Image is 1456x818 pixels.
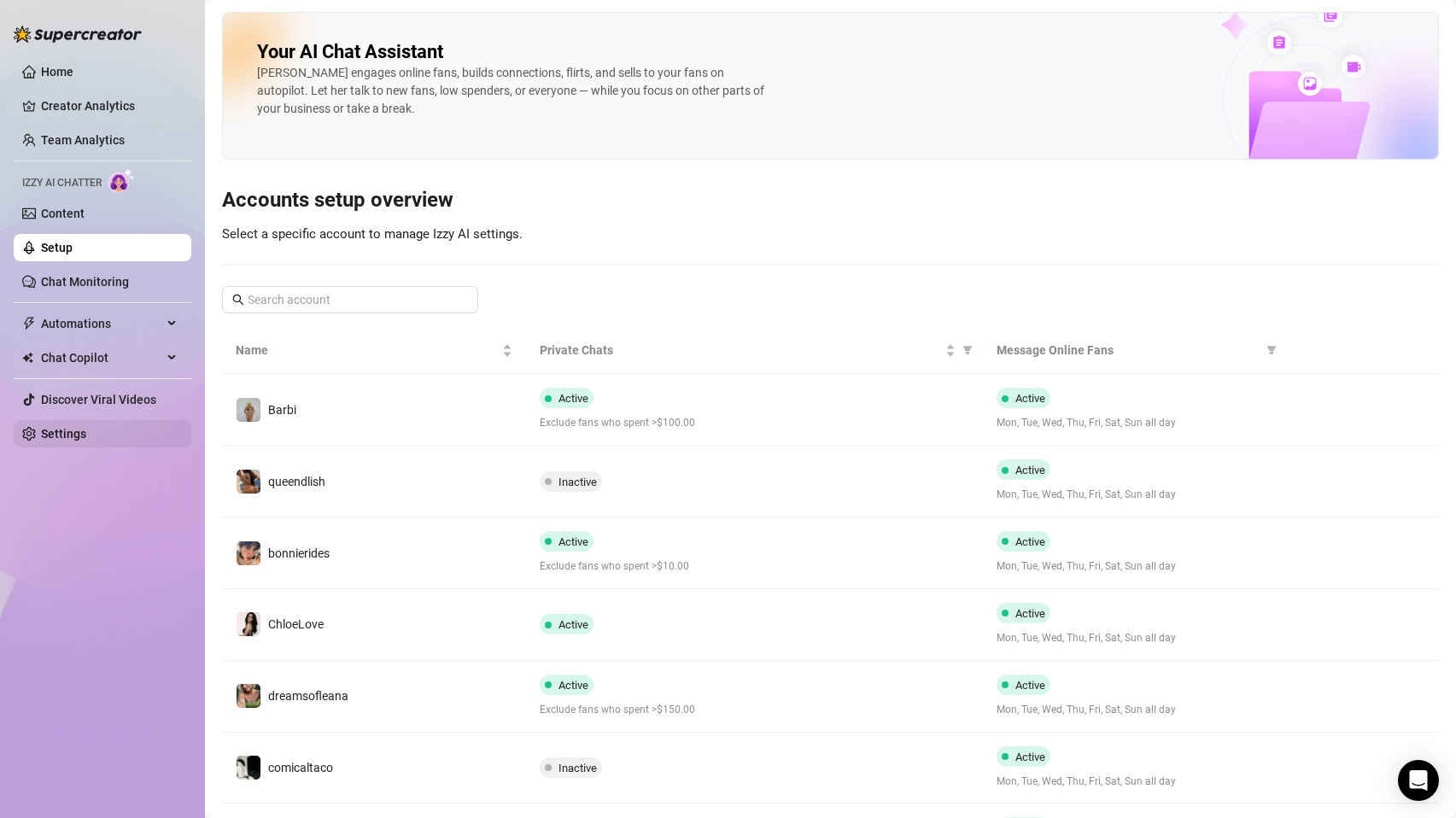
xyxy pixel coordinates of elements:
[1308,690,1320,702] span: right
[268,475,325,488] span: queendlish
[237,756,260,780] img: comicaltaco
[41,344,162,371] span: Chat Copilot
[1015,535,1045,548] span: Active
[997,702,1273,718] span: Mon, Tue, Wed, Thu, Fri, Sat, Sun all day
[41,393,156,406] a: Discover Viral Videos
[14,26,142,43] img: logo-BBDzfeDw.svg
[1308,618,1320,630] span: right
[1266,345,1277,355] span: filter
[268,403,296,417] span: Barbi
[962,345,973,355] span: filter
[558,476,597,488] span: Inactive
[237,541,260,565] img: bonnierides
[997,341,1260,359] span: Message Online Fans
[997,558,1273,575] span: Mon, Tue, Wed, Thu, Fri, Sat, Sun all day
[1398,760,1439,801] div: Open Intercom Messenger
[1308,404,1320,416] span: right
[41,133,125,147] a: Team Analytics
[540,558,968,575] span: Exclude fans who spent >$10.00
[237,612,260,636] img: ChloeLove
[1263,337,1280,363] span: filter
[41,427,86,441] a: Settings
[1301,396,1328,424] button: right
[22,175,102,191] span: Izzy AI Chatter
[1015,751,1045,763] span: Active
[997,774,1273,790] span: Mon, Tue, Wed, Thu, Fri, Sat, Sun all day
[41,65,73,79] a: Home
[1301,540,1328,567] button: right
[1015,607,1045,620] span: Active
[268,689,348,703] span: dreamsofleana
[558,679,588,692] span: Active
[1308,547,1320,559] span: right
[232,294,244,306] span: search
[237,684,260,708] img: dreamsofleana
[1015,464,1045,476] span: Active
[997,415,1273,431] span: Mon, Tue, Wed, Thu, Fri, Sat, Sun all day
[1301,682,1328,710] button: right
[41,275,129,289] a: Chat Monitoring
[959,337,976,363] span: filter
[540,415,968,431] span: Exclude fans who spent >$100.00
[1308,762,1320,774] span: right
[257,40,443,64] h2: Your AI Chat Assistant
[558,535,588,548] span: Active
[268,761,333,774] span: comicaltaco
[1301,468,1328,495] button: right
[237,470,260,494] img: queendlish
[268,617,324,631] span: ChloeLove
[540,702,968,718] span: Exclude fans who spent >$150.00
[41,241,73,254] a: Setup
[22,317,36,330] span: thunderbolt
[1015,392,1045,405] span: Active
[41,207,85,220] a: Content
[41,92,178,120] a: Creator Analytics
[1308,476,1320,488] span: right
[222,327,526,374] th: Name
[558,618,588,631] span: Active
[22,352,33,364] img: Chat Copilot
[237,398,260,422] img: Barbi
[526,327,982,374] th: Private Chats
[558,762,597,774] span: Inactive
[1301,754,1328,781] button: right
[997,487,1273,503] span: Mon, Tue, Wed, Thu, Fri, Sat, Sun all day
[248,290,454,309] input: Search account
[236,341,499,359] span: Name
[558,392,588,405] span: Active
[257,64,769,118] div: [PERSON_NAME] engages online fans, builds connections, flirts, and sells to your fans on autopilo...
[222,226,523,242] span: Select a specific account to manage Izzy AI settings.
[108,168,135,193] img: AI Chatter
[997,630,1273,646] span: Mon, Tue, Wed, Thu, Fri, Sat, Sun all day
[41,310,162,337] span: Automations
[1015,679,1045,692] span: Active
[222,187,1439,214] h3: Accounts setup overview
[1301,611,1328,638] button: right
[268,546,330,560] span: bonnierides
[540,341,941,359] span: Private Chats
